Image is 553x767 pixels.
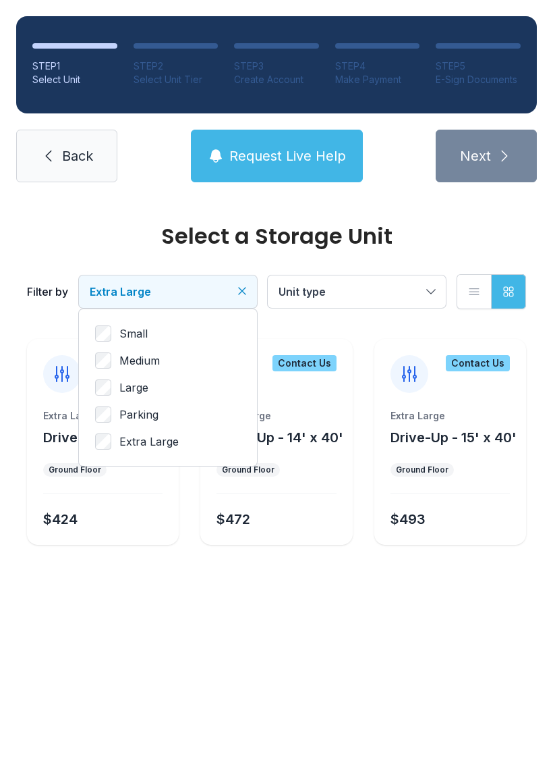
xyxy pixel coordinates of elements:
div: $424 [43,510,78,529]
div: Select Unit Tier [134,73,219,86]
div: $493 [390,510,426,529]
span: Drive-Up - 12' x 40' [43,429,169,446]
span: Drive-Up - 14' x 40' [216,429,343,446]
div: STEP 4 [335,59,420,73]
div: Select a Storage Unit [27,226,526,247]
span: Drive-Up - 15' x 40' [390,429,517,446]
span: Extra Large [90,285,151,298]
span: Unit type [279,285,326,298]
button: Extra Large [79,275,257,308]
button: Unit type [268,275,446,308]
button: Drive-Up - 14' x 40' [216,428,343,447]
input: Extra Large [95,433,111,450]
div: Make Payment [335,73,420,86]
div: STEP 1 [32,59,117,73]
div: Extra Large [390,409,510,423]
input: Large [95,379,111,396]
span: Request Live Help [229,147,346,165]
span: Next [460,147,491,165]
span: Large [119,379,148,396]
div: Ground Floor [396,465,448,475]
div: STEP 2 [134,59,219,73]
span: Parking [119,406,158,423]
div: Create Account [234,73,319,86]
span: Small [119,325,148,342]
div: Select Unit [32,73,117,86]
div: Contact Us [446,355,510,371]
div: Extra Large [43,409,163,423]
span: Extra Large [119,433,179,450]
button: Clear filters [235,284,249,298]
div: E-Sign Documents [436,73,521,86]
div: $472 [216,510,250,529]
div: Ground Floor [222,465,274,475]
span: Back [62,147,93,165]
div: Extra Large [216,409,336,423]
input: Parking [95,406,111,423]
button: Drive-Up - 12' x 40' [43,428,169,447]
div: STEP 5 [436,59,521,73]
div: Filter by [27,284,68,300]
div: Contact Us [272,355,337,371]
input: Small [95,325,111,342]
div: Ground Floor [49,465,101,475]
div: STEP 3 [234,59,319,73]
input: Medium [95,352,111,369]
button: Drive-Up - 15' x 40' [390,428,517,447]
span: Medium [119,352,160,369]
